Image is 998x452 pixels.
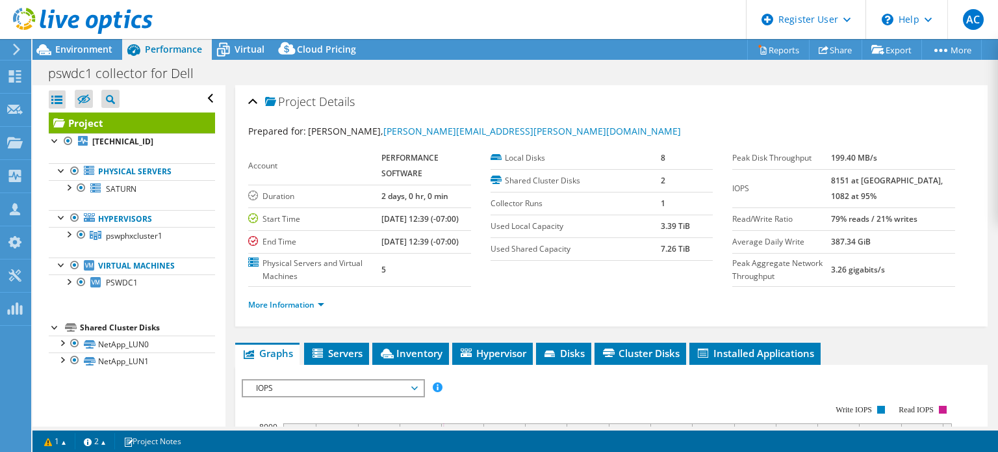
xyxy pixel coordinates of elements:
[491,174,661,187] label: Shared Cluster Disks
[963,9,984,30] span: AC
[381,264,386,275] b: 5
[661,175,665,186] b: 2
[491,197,661,210] label: Collector Runs
[106,277,138,288] span: PSWDC1
[249,380,416,396] span: IOPS
[311,347,363,360] span: Servers
[491,220,661,233] label: Used Local Capacity
[836,405,872,414] text: Write IOPS
[49,113,215,133] a: Project
[145,43,202,55] span: Performance
[601,347,680,360] span: Cluster Disks
[491,152,661,165] label: Local Disks
[732,152,831,165] label: Peak Disk Throughput
[49,180,215,197] a: SATURN
[259,421,277,432] text: 8000
[35,433,75,449] a: 1
[42,66,214,81] h1: pswdc1 collector for Dell
[114,433,190,449] a: Project Notes
[732,182,831,195] label: IOPS
[459,347,526,360] span: Hypervisor
[106,183,136,194] span: SATURN
[696,347,814,360] span: Installed Applications
[248,257,381,283] label: Physical Servers and Virtual Machines
[732,235,831,248] label: Average Daily Write
[49,274,215,291] a: PSWDC1
[49,352,215,369] a: NetApp_LUN1
[49,210,215,227] a: Hypervisors
[248,299,324,310] a: More Information
[379,347,442,360] span: Inventory
[308,125,681,137] span: [PERSON_NAME],
[248,235,381,248] label: End Time
[831,236,871,247] b: 387.34 GiB
[831,175,943,202] b: 8151 at [GEOGRAPHIC_DATA], 1082 at 95%
[882,14,893,25] svg: \n
[491,243,661,256] label: Used Shared Capacity
[49,133,215,150] a: [TECHNICAL_ID]
[242,347,293,360] span: Graphs
[732,257,831,283] label: Peak Aggregate Network Throughput
[661,152,665,163] b: 8
[831,213,917,224] b: 79% reads / 21% writes
[297,43,356,55] span: Cloud Pricing
[49,336,215,352] a: NetApp_LUN0
[49,258,215,274] a: Virtual Machines
[661,220,690,232] b: 3.39 TiB
[383,125,681,137] a: [PERSON_NAME][EMAIL_ADDRESS][PERSON_NAME][DOMAIN_NAME]
[381,152,439,179] b: PERFORMANCE SOFTWARE
[381,191,448,202] b: 2 days, 0 hr, 0 min
[921,40,982,60] a: More
[248,125,306,137] label: Prepared for:
[381,213,459,224] b: [DATE] 12:39 (-07:00)
[248,190,381,203] label: Duration
[248,213,381,226] label: Start Time
[543,347,585,360] span: Disks
[381,236,459,247] b: [DATE] 12:39 (-07:00)
[661,198,665,209] b: 1
[732,213,831,226] label: Read/Write Ratio
[106,230,162,241] span: pswphxcluster1
[319,94,355,109] span: Details
[49,163,215,180] a: Physical Servers
[862,40,922,60] a: Export
[49,227,215,244] a: pswphxcluster1
[92,136,153,147] b: [TECHNICAL_ID]
[265,96,316,109] span: Project
[809,40,862,60] a: Share
[831,264,885,275] b: 3.26 gigabits/s
[248,159,381,172] label: Account
[80,320,215,336] div: Shared Cluster Disks
[235,43,264,55] span: Virtual
[899,405,934,414] text: Read IOPS
[55,43,112,55] span: Environment
[661,243,690,254] b: 7.26 TiB
[75,433,115,449] a: 2
[831,152,877,163] b: 199.40 MB/s
[747,40,810,60] a: Reports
